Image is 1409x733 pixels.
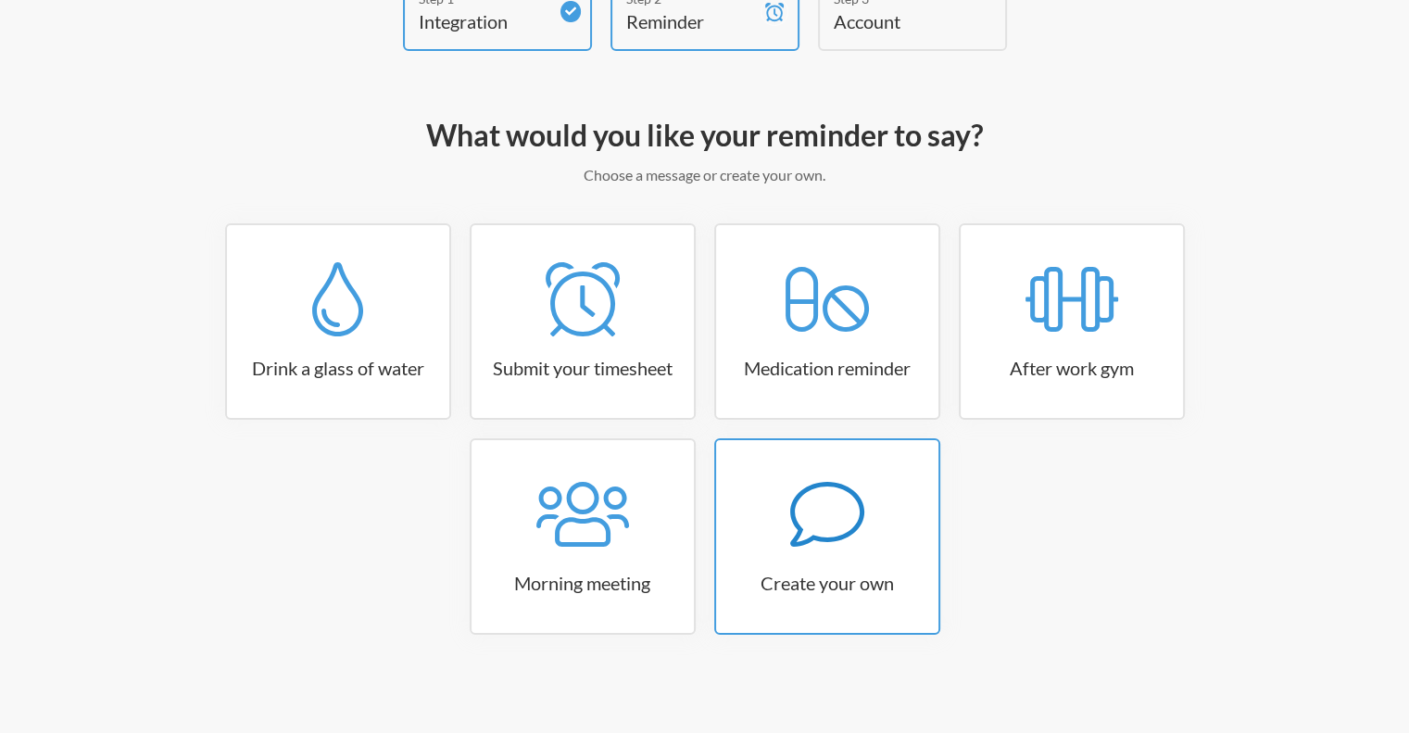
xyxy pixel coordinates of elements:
h3: Create your own [716,570,938,596]
h3: Medication reminder [716,355,938,381]
h3: After work gym [961,355,1183,381]
h3: Drink a glass of water [227,355,449,381]
h2: What would you like your reminder to say? [168,116,1242,155]
h3: Morning meeting [472,570,694,596]
p: Choose a message or create your own. [168,164,1242,186]
h3: Submit your timesheet [472,355,694,381]
h4: Reminder [626,8,756,34]
h4: Integration [419,8,548,34]
h4: Account [834,8,963,34]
